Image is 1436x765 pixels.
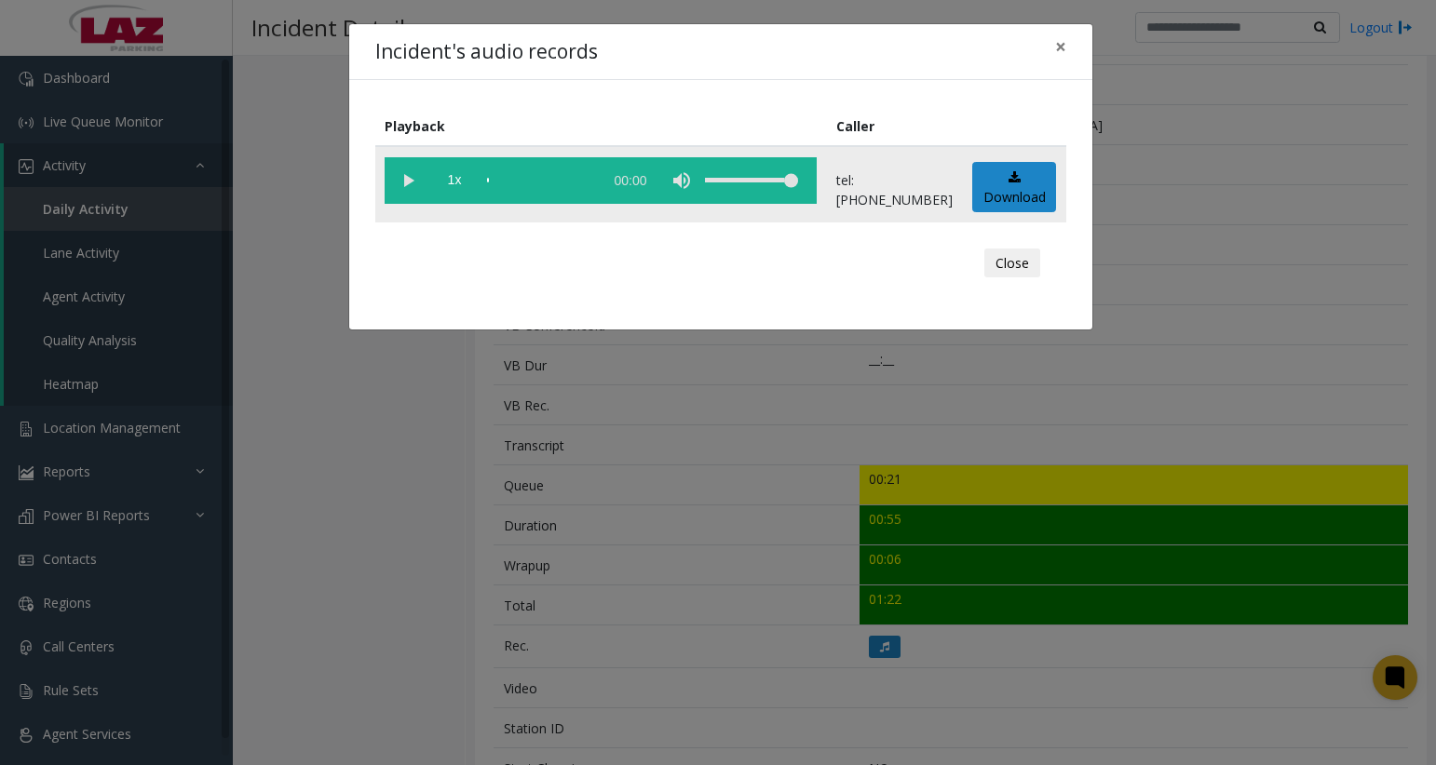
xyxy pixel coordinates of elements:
span: × [1055,34,1066,60]
th: Playback [375,106,827,146]
a: Download [972,162,1056,213]
div: scrub bar [487,157,593,204]
span: playback speed button [431,157,478,204]
button: Close [984,248,1040,278]
th: Caller [827,106,963,146]
button: Close [1042,24,1079,70]
h4: Incident's audio records [375,37,598,67]
p: tel:[PHONE_NUMBER] [836,170,953,209]
div: volume level [705,157,798,204]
